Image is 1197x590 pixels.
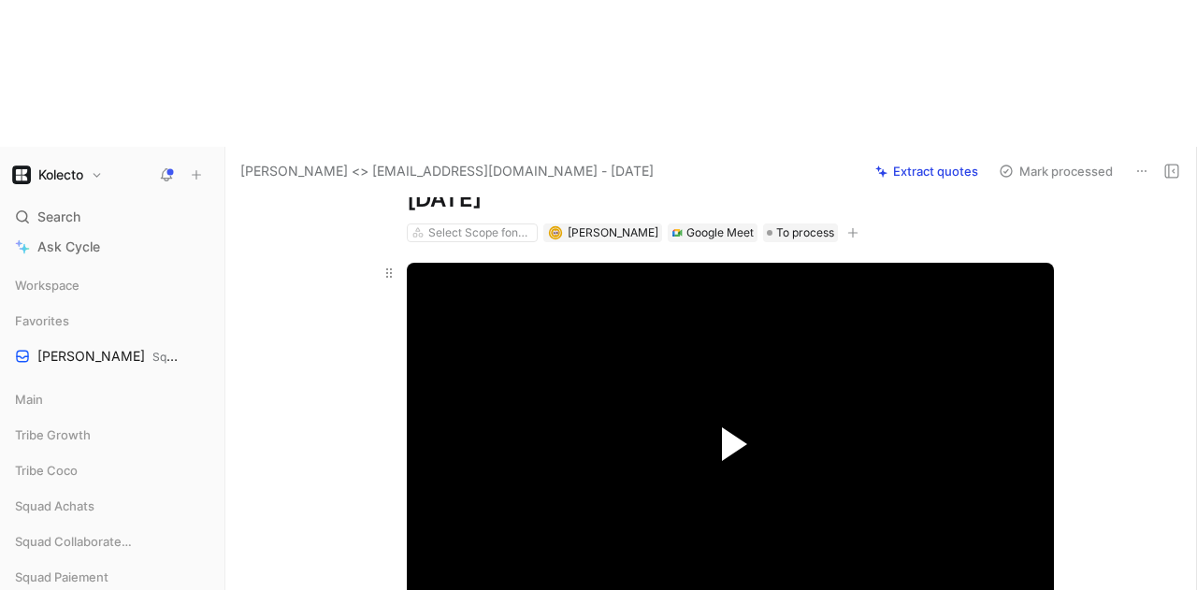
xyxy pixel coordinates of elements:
[7,307,217,335] div: Favorites
[240,160,654,182] span: [PERSON_NAME] <> [EMAIL_ADDRESS][DOMAIN_NAME] - [DATE]
[776,223,834,242] span: To process
[990,158,1121,184] button: Mark processed
[7,527,217,555] div: Squad Collaborateurs
[37,347,180,367] span: [PERSON_NAME]
[15,390,43,409] span: Main
[7,456,217,484] div: Tribe Coco
[15,496,94,515] span: Squad Achats
[686,223,754,242] div: Google Meet
[12,165,31,184] img: Kolecto
[37,236,100,258] span: Ask Cycle
[7,271,217,299] div: Workspace
[568,225,658,239] span: [PERSON_NAME]
[763,223,838,242] div: To process
[7,162,108,188] button: KolectoKolecto
[15,425,91,444] span: Tribe Growth
[37,206,80,228] span: Search
[7,385,217,419] div: Main
[867,158,987,184] button: Extract quotes
[7,492,217,525] div: Squad Achats
[550,227,560,237] img: avatar
[15,461,78,480] span: Tribe Coco
[7,342,217,370] a: [PERSON_NAME]Squad Paiement
[15,568,108,586] span: Squad Paiement
[7,527,217,561] div: Squad Collaborateurs
[15,532,139,551] span: Squad Collaborateurs
[7,421,217,449] div: Tribe Growth
[15,276,79,295] span: Workspace
[688,402,772,486] button: Play Video
[7,456,217,490] div: Tribe Coco
[428,223,533,242] div: Select Scope fonctionnels
[7,233,217,261] a: Ask Cycle
[7,385,217,413] div: Main
[7,492,217,520] div: Squad Achats
[38,166,83,183] h1: Kolecto
[15,311,69,330] span: Favorites
[152,350,239,364] span: Squad Paiement
[7,203,217,231] div: Search
[7,421,217,454] div: Tribe Growth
